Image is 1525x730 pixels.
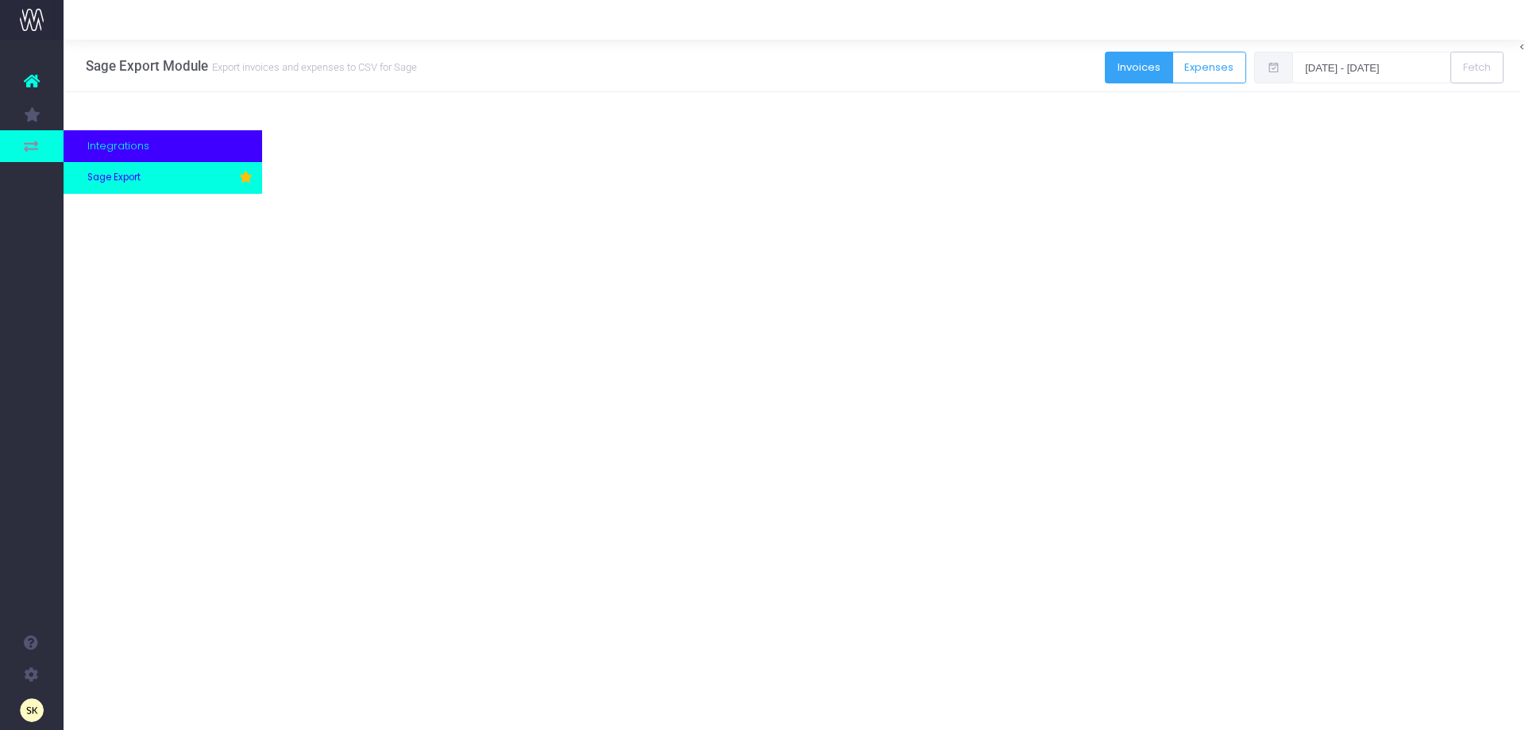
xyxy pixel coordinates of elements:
h3: Sage Export Module [86,58,417,74]
button: Fetch [1450,52,1504,83]
span: Integrations [87,138,149,154]
img: images/default_profile_image.png [20,698,44,722]
button: Expenses [1172,52,1247,83]
span: Sage Export [87,171,141,185]
a: Sage Export [64,162,262,194]
div: Button group [1105,52,1247,87]
button: Invoices [1105,52,1173,83]
input: Select date range [1292,52,1451,83]
small: Export invoices and expenses to CSV for Sage [208,58,417,74]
